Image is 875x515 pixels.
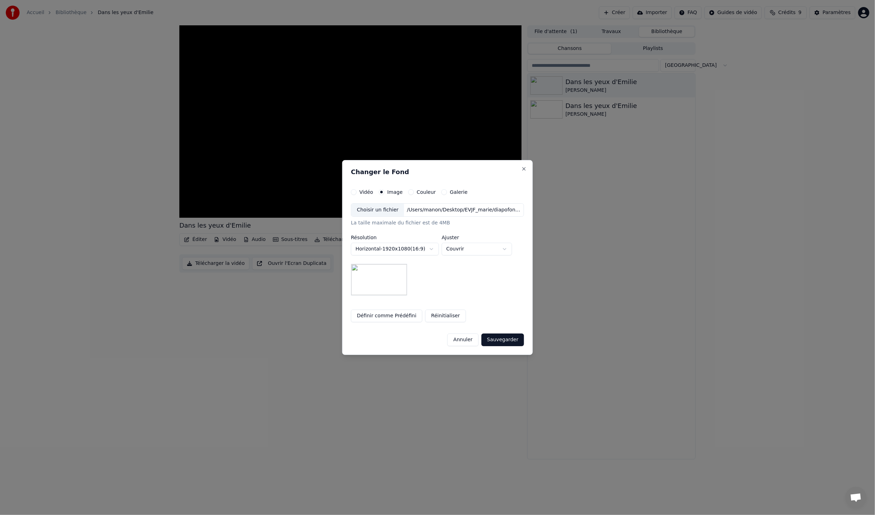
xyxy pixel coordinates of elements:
[417,190,436,195] label: Couleur
[359,190,373,195] label: Vidéo
[351,204,404,216] div: Choisir un fichier
[351,235,439,240] label: Résolution
[450,190,467,195] label: Galerie
[442,235,512,240] label: Ajuster
[351,310,422,322] button: Définir comme Prédéfini
[447,333,478,346] button: Annuler
[387,190,403,195] label: Image
[425,310,466,322] button: Réinitialiser
[351,169,524,175] h2: Changer le Fond
[481,333,524,346] button: Sauvegarder
[351,220,524,227] div: La taille maximale du fichier est de 4MB
[404,206,524,214] div: /Users/manon/Desktop/EVJF_marie/diapofond.jpg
